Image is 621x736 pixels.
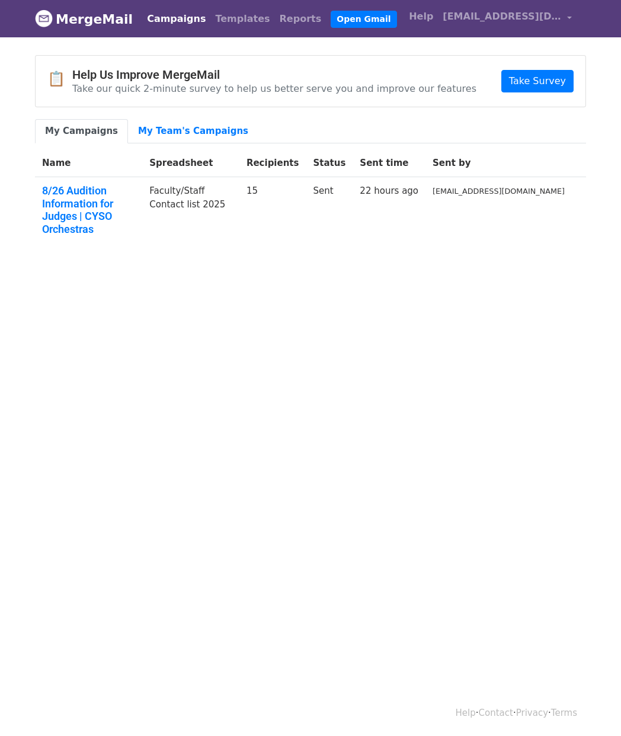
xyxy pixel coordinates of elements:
[42,184,135,235] a: 8/26 Audition Information for Judges | CYSO Orchestras
[353,149,425,177] th: Sent time
[433,187,565,196] small: [EMAIL_ADDRESS][DOMAIN_NAME]
[35,7,133,31] a: MergeMail
[516,708,548,718] a: Privacy
[128,119,258,143] a: My Team's Campaigns
[35,119,128,143] a: My Campaigns
[306,177,353,248] td: Sent
[306,149,353,177] th: Status
[47,71,72,88] span: 📋
[35,149,142,177] th: Name
[275,7,326,31] a: Reports
[404,5,438,28] a: Help
[438,5,577,33] a: [EMAIL_ADDRESS][DOMAIN_NAME]
[142,7,210,31] a: Campaigns
[360,185,418,196] a: 22 hours ago
[35,9,53,27] img: MergeMail logo
[551,708,577,718] a: Terms
[142,149,239,177] th: Spreadsheet
[443,9,561,24] span: [EMAIL_ADDRESS][DOMAIN_NAME]
[142,177,239,248] td: Faculty/Staff Contact list 2025
[239,177,306,248] td: 15
[210,7,274,31] a: Templates
[72,68,476,82] h4: Help Us Improve MergeMail
[331,11,396,28] a: Open Gmail
[239,149,306,177] th: Recipients
[479,708,513,718] a: Contact
[425,149,572,177] th: Sent by
[456,708,476,718] a: Help
[72,82,476,95] p: Take our quick 2-minute survey to help us better serve you and improve our features
[501,70,574,92] a: Take Survey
